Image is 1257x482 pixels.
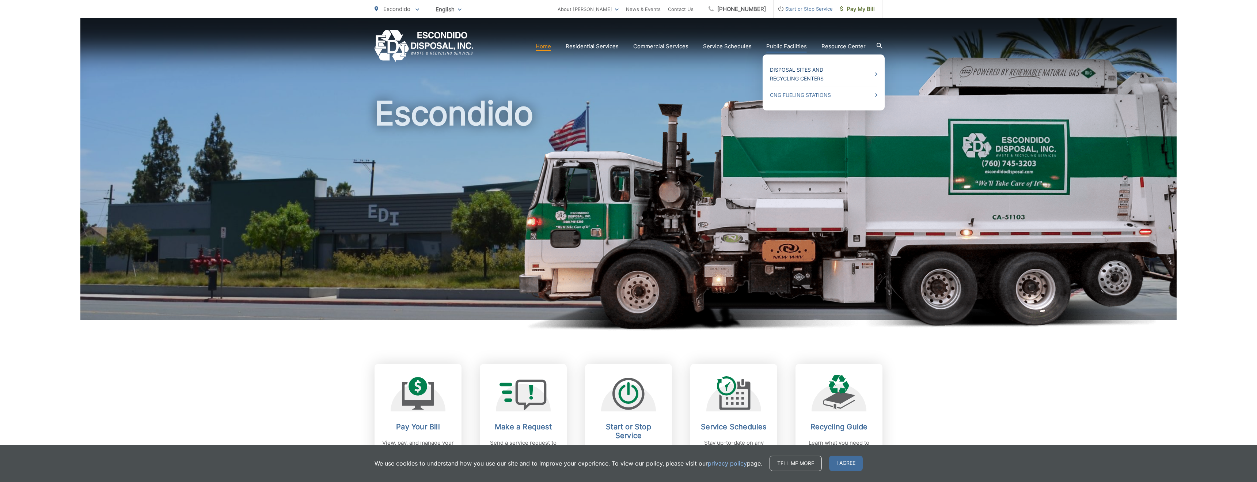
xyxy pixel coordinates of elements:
span: Escondido [383,5,410,12]
a: Residential Services [566,42,619,51]
a: Service Schedules Stay up-to-date on any changes in schedules. [690,364,777,476]
p: View, pay, and manage your bill online. [382,438,454,456]
a: Tell me more [770,456,822,471]
a: Disposal Sites and Recycling Centers [770,65,877,83]
p: Learn what you need to know about recycling. [803,438,875,456]
a: Resource Center [821,42,866,51]
p: Send a service request to [PERSON_NAME]. [487,438,559,456]
h2: Recycling Guide [803,422,875,431]
a: Commercial Services [633,42,688,51]
a: privacy policy [708,459,747,468]
a: Contact Us [668,5,694,14]
p: We use cookies to understand how you use our site and to improve your experience. To view our pol... [375,459,762,468]
h2: Make a Request [487,422,559,431]
span: I agree [829,456,863,471]
h1: Escondido [375,95,882,327]
p: Stay up-to-date on any changes in schedules. [698,438,770,456]
h2: Service Schedules [698,422,770,431]
a: CNG Fueling Stations [770,91,877,99]
a: About [PERSON_NAME] [558,5,619,14]
span: English [430,3,467,16]
h2: Start or Stop Service [592,422,665,440]
span: Pay My Bill [840,5,875,14]
a: Public Facilities [766,42,807,51]
a: Pay Your Bill View, pay, and manage your bill online. [375,364,462,476]
a: Service Schedules [703,42,752,51]
a: Recycling Guide Learn what you need to know about recycling. [795,364,882,476]
a: Home [536,42,551,51]
h2: Pay Your Bill [382,422,454,431]
a: News & Events [626,5,661,14]
a: Make a Request Send a service request to [PERSON_NAME]. [480,364,567,476]
a: EDCD logo. Return to the homepage. [375,30,474,63]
